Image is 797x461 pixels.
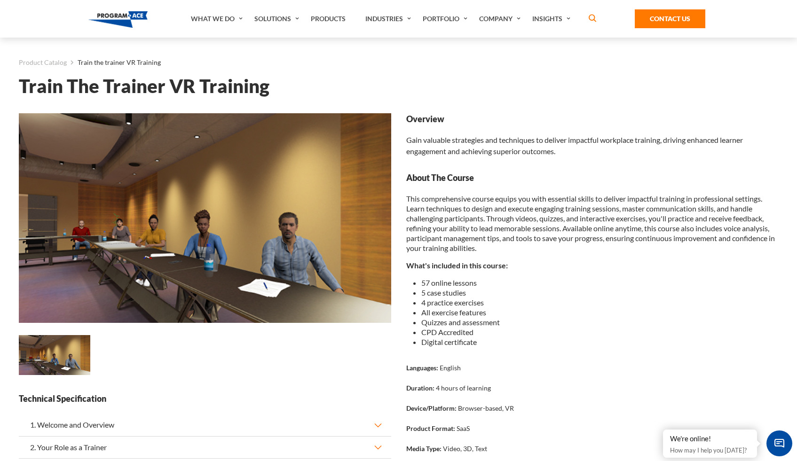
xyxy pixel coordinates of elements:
[406,113,779,125] strong: Overview
[67,56,161,69] li: Train the trainer VR Training
[421,307,779,317] li: All exercise features
[19,113,391,323] img: Train the trainer VR Training - Preview 0
[421,288,779,297] li: 5 case studies
[443,444,487,453] p: Video, 3D, Text
[458,403,514,413] p: Browser-based, VR
[406,260,779,270] p: What's included in this course:
[406,194,779,253] p: This comprehensive course equips you with essential skills to deliver impactful training in profe...
[406,424,455,432] strong: Product Format:
[406,172,779,184] strong: About The Course
[406,384,434,392] strong: Duration:
[19,78,778,94] h1: Train The Trainer VR Training
[406,113,779,157] div: Gain valuable strategies and techniques to deliver impactful workplace training, driving enhanced...
[635,9,705,28] a: Contact Us
[421,317,779,327] li: Quizzes and assessment
[421,327,779,337] li: CPD Accredited
[670,434,750,444] div: We're online!
[19,335,90,375] img: Train the trainer VR Training - Preview 0
[19,414,391,436] button: 1. Welcome and Overview
[19,56,67,69] a: Product Catalog
[457,423,470,433] p: SaaS
[406,364,438,372] strong: Languages:
[19,437,391,458] button: 2. Your Role as a Trainer
[19,393,391,405] strong: Technical Specification
[670,445,750,456] p: How may I help you [DATE]?
[19,56,778,69] nav: breadcrumb
[421,337,779,347] li: Digital certificate
[440,363,461,373] p: English
[436,383,491,393] p: 4 hours of learning
[421,297,779,307] li: 4 practice exercises
[406,404,457,412] strong: Device/Platform:
[88,11,148,28] img: Program-Ace
[421,278,779,288] li: 57 online lessons
[406,445,442,453] strong: Media Type:
[766,430,792,456] span: Chat Widget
